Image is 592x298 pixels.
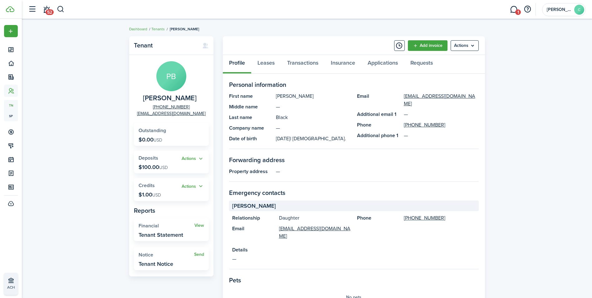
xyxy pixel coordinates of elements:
[357,111,401,118] panel-main-title: Additional email 1
[404,55,439,74] a: Requests
[276,124,351,132] panel-main-description: —
[46,9,54,15] span: 52
[229,114,273,121] panel-main-title: Last name
[154,137,162,143] span: USD
[194,223,204,228] a: View
[232,246,476,254] panel-main-title: Details
[574,5,584,15] avatar-text: C
[229,188,479,197] panel-main-section-title: Emergency contacts
[251,55,281,74] a: Leases
[182,183,204,190] button: Open menu
[143,94,197,102] span: Patricia Black
[357,121,401,129] panel-main-title: Phone
[4,111,18,121] a: sp
[139,191,161,198] p: $1.00
[325,55,361,74] a: Insurance
[394,40,405,51] button: Timeline
[229,80,479,89] panel-main-section-title: Personal information
[229,135,273,142] panel-main-title: Date of birth
[139,137,162,143] p: $0.00
[232,255,476,263] panel-main-description: —
[139,223,194,229] widget-stats-title: Financial
[232,225,276,240] panel-main-title: Email
[357,214,401,222] panel-main-title: Phone
[357,92,401,107] panel-main-title: Email
[281,55,325,74] a: Transactions
[139,154,158,161] span: Deposits
[279,225,351,240] a: [EMAIL_ADDRESS][DOMAIN_NAME]
[159,164,168,171] span: USD
[182,155,204,162] button: Open menu
[139,232,183,238] widget-stats-description: Tenant Statement
[404,214,445,222] a: [PHONE_NUMBER]
[152,192,161,198] span: USD
[139,164,168,170] p: $100.00
[156,61,186,91] avatar-text: PB
[134,206,209,215] panel-main-subtitle: Reports
[408,40,448,51] a: Add invoice
[290,135,346,142] span: | [DEMOGRAPHIC_DATA].
[7,285,44,290] p: ACH
[229,168,273,175] panel-main-title: Property address
[508,2,520,17] a: Messaging
[194,252,204,257] a: Send
[134,42,196,49] panel-main-title: Tenant
[4,100,18,111] a: tn
[137,110,206,117] a: [EMAIL_ADDRESS][DOMAIN_NAME]
[232,214,276,222] panel-main-title: Relationship
[276,92,351,100] panel-main-description: [PERSON_NAME]
[151,26,165,32] a: Tenants
[182,155,204,162] button: Actions
[229,92,273,100] panel-main-title: First name
[139,261,173,267] widget-stats-description: Tenant Notice
[139,127,166,134] span: Outstanding
[129,26,147,32] a: Dashboard
[522,4,533,15] button: Open resource center
[451,40,479,51] menu-btn: Actions
[279,214,351,222] panel-main-description: Daughter
[232,202,276,210] span: [PERSON_NAME]
[170,26,199,32] span: [PERSON_NAME]
[139,252,194,258] widget-stats-title: Notice
[4,25,18,37] button: Open menu
[229,155,479,165] panel-main-section-title: Forwarding address
[229,276,479,285] panel-main-section-title: Pets
[404,92,479,107] a: [EMAIL_ADDRESS][DOMAIN_NAME]
[547,7,572,12] span: Cindy
[276,114,351,121] panel-main-description: Black
[229,103,273,111] panel-main-title: Middle name
[361,55,404,74] a: Applications
[276,103,351,111] panel-main-description: —
[4,273,18,295] a: ACH
[26,3,38,15] button: Open sidebar
[404,121,445,129] a: [PHONE_NUMBER]
[6,6,14,12] img: TenantCloud
[57,4,65,15] button: Search
[229,124,273,132] panel-main-title: Company name
[276,135,351,142] panel-main-description: [DATE]
[153,104,190,110] a: [PHONE_NUMBER]
[357,132,401,139] panel-main-title: Additional phone 1
[182,183,204,190] button: Actions
[451,40,479,51] button: Open menu
[515,9,521,15] span: 1
[139,182,155,189] span: Credits
[276,168,479,175] panel-main-description: —
[41,2,52,17] a: Notifications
